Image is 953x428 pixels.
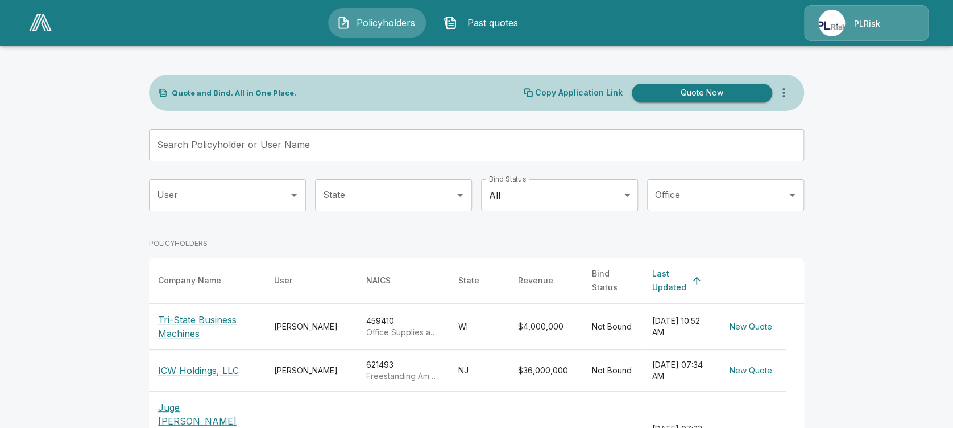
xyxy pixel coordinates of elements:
p: PLRisk [854,18,880,30]
img: AA Logo [29,14,52,31]
div: Last Updated [652,267,686,294]
div: 459410 [366,315,440,338]
p: ICW Holdings, LLC [158,364,239,377]
div: All [481,179,638,211]
button: Policyholders IconPolicyholders [328,8,426,38]
div: [PERSON_NAME] [274,321,348,332]
p: Quote and Bind. All in One Place. [172,89,296,97]
button: more [772,81,795,104]
img: Agency Icon [818,10,845,36]
div: User [274,274,292,287]
button: Past quotes IconPast quotes [435,8,533,38]
p: Freestanding Ambulatory Surgical and Emergency Centers [366,371,440,382]
p: Tri-State Business Machines [158,313,256,340]
span: Policyholders [355,16,417,30]
div: [PERSON_NAME] [274,365,348,376]
td: NJ [449,350,509,392]
p: Office Supplies and Stationery Retailers [366,327,440,338]
td: Not Bound [583,350,643,392]
img: Past quotes Icon [444,16,457,30]
button: New Quote [725,316,777,338]
td: [DATE] 07:34 AM [643,350,716,392]
td: [DATE] 10:52 AM [643,304,716,350]
p: POLICYHOLDERS [149,238,208,249]
div: State [458,274,479,287]
p: Copy Application Link [535,89,623,97]
span: Past quotes [462,16,524,30]
a: Agency IconPLRisk [804,5,929,41]
div: NAICS [366,274,391,287]
td: $4,000,000 [509,304,583,350]
button: Quote Now [632,84,772,102]
td: WI [449,304,509,350]
a: Quote Now [627,84,772,102]
button: Open [452,187,468,203]
div: Company Name [158,274,221,287]
th: Bind Status [583,258,643,304]
button: Open [286,187,302,203]
label: Bind Status [489,174,526,184]
div: 621493 [366,359,440,382]
button: Open [784,187,800,203]
button: New Quote [725,360,777,381]
img: Policyholders Icon [337,16,350,30]
div: Revenue [518,274,553,287]
td: $36,000,000 [509,350,583,392]
td: Not Bound [583,304,643,350]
